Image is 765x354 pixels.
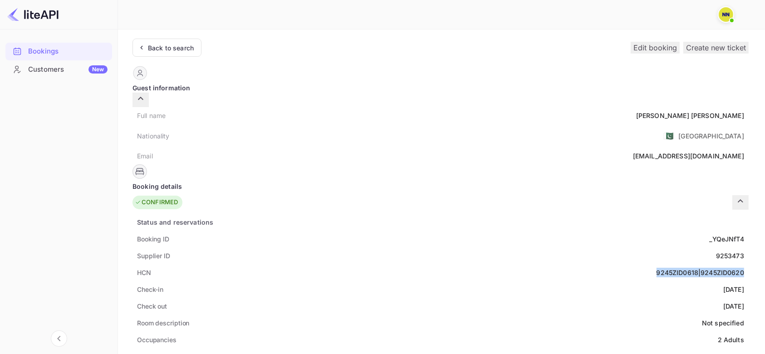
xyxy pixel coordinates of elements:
div: 9245ZID0618|9245ZID0620 [657,268,744,277]
div: 9253473 [716,251,744,261]
div: [DATE] [723,301,744,311]
div: Booking details [132,182,749,191]
div: Guest information [132,83,749,93]
div: Booking ID [137,234,169,244]
div: Customers [28,64,108,75]
a: CustomersNew [5,61,112,78]
div: [EMAIL_ADDRESS][DOMAIN_NAME] [633,151,744,161]
div: Email [137,151,153,161]
div: Check-in [137,285,163,294]
div: Status and reservations [137,217,213,227]
div: CustomersNew [5,61,112,79]
div: [GEOGRAPHIC_DATA] [678,131,744,141]
div: 2 Adults [718,335,744,344]
div: Bookings [28,46,108,57]
div: Check out [137,301,167,311]
div: Occupancies [137,335,177,344]
div: Room description [137,318,189,328]
img: N/A N/A [719,7,733,22]
div: Back to search [148,43,194,53]
div: Not specified [702,318,744,328]
button: Collapse navigation [51,330,67,347]
img: LiteAPI logo [7,7,59,22]
div: [PERSON_NAME] [PERSON_NAME] [636,111,744,120]
div: New [88,65,108,74]
a: Bookings [5,43,112,59]
div: Nationality [137,131,170,141]
div: HCN [137,268,151,277]
div: [DATE] [723,285,744,294]
div: _YQeJNfT4 [710,234,744,244]
button: Create new ticket [683,42,749,54]
div: Full name [137,111,166,120]
div: CONFIRMED [135,198,178,207]
span: United States [663,128,674,144]
button: Edit booking [631,42,680,54]
div: Bookings [5,43,112,60]
div: Supplier ID [137,251,170,261]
